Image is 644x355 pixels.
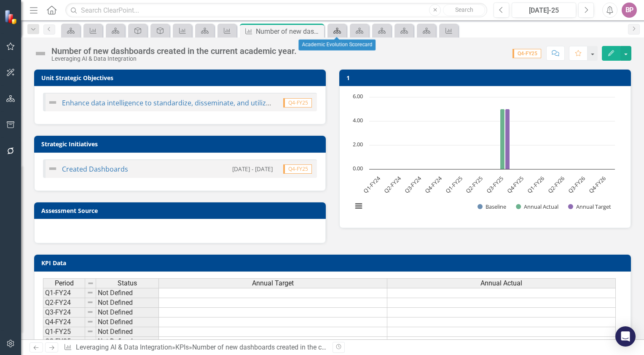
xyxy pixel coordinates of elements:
[41,141,322,147] h3: Strategic Initiatives
[51,56,297,62] div: Leveraging AI & Data Integration
[566,175,586,194] text: Q3-FY26
[76,343,172,351] a: Leveraging AI & Data Integration
[87,299,94,306] img: 8DAGhfEEPCf229AAAAAElFTkSuQmCC
[48,97,58,108] img: Not Defined
[87,328,94,335] img: 8DAGhfEEPCf229AAAAAElFTkSuQmCC
[568,203,611,210] button: Show Annual Target
[55,280,74,287] span: Period
[283,98,312,108] span: Q4-FY25
[87,289,94,296] img: 8DAGhfEEPCf229AAAAAElFTkSuQmCC
[252,280,294,287] span: Annual Target
[423,175,443,195] text: Q4-FY24
[232,165,273,173] small: [DATE] - [DATE]
[118,280,137,287] span: Status
[43,308,85,317] td: Q3-FY24
[43,337,85,347] td: Q2-FY25
[87,338,94,344] img: 8DAGhfEEPCf229AAAAAElFTkSuQmCC
[283,164,312,174] span: Q4-FY25
[96,308,159,317] td: Not Defined
[348,93,619,219] svg: Interactive chart
[256,26,322,37] div: Number of new dashboards created in the current academic year.
[96,298,159,308] td: Not Defined
[513,49,541,58] span: Q4-FY25
[480,280,522,287] span: Annual Actual
[615,326,636,347] div: Open Intercom Messenger
[62,164,128,174] a: Created Dashboards
[353,92,363,100] text: 6.00
[34,47,47,60] img: Not Defined
[505,175,525,194] text: Q4-FY25
[512,3,576,18] button: [DATE]-25
[175,343,189,351] a: KPIs
[43,327,85,337] td: Q1-FY25
[41,207,322,214] h3: Assessment Source
[87,309,94,315] img: 8DAGhfEEPCf229AAAAAElFTkSuQmCC
[515,5,573,16] div: [DATE]-25
[43,298,85,308] td: Q2-FY24
[516,203,558,210] button: Show Annual Actual
[298,40,376,51] div: Academic Evolution Scorecard
[41,260,627,266] h3: KPI Data
[96,337,159,347] td: Not Defined
[478,203,507,210] button: Show Baseline
[403,175,423,195] text: Q3-FY24
[192,343,385,351] div: Number of new dashboards created in the current academic year.
[444,175,464,194] text: Q1-FY25
[353,164,363,172] text: 0.00
[64,343,326,352] div: » »
[65,3,487,18] input: Search ClearPoint...
[87,318,94,325] img: 8DAGhfEEPCf229AAAAAElFTkSuQmCC
[362,175,382,195] text: Q1-FY24
[443,4,485,16] button: Search
[500,109,505,169] path: Q3-FY25, 5. Annual Actual.
[87,280,94,287] img: 8DAGhfEEPCf229AAAAAElFTkSuQmCC
[96,317,159,327] td: Not Defined
[4,9,19,24] img: ClearPoint Strategy
[346,75,627,81] h3: 1
[587,175,607,194] text: Q4-FY26
[505,109,510,169] path: Q3-FY25, 5. Annual Target.
[353,200,365,212] button: View chart menu, Chart
[622,3,637,18] button: BP
[348,93,622,219] div: Chart. Highcharts interactive chart.
[546,175,566,194] text: Q2-FY26
[382,175,402,195] text: Q2-FY24
[96,327,159,337] td: Not Defined
[48,164,58,174] img: Not Defined
[464,175,484,194] text: Q2-FY25
[41,75,322,81] h3: Unit Strategic Objectives
[455,6,473,13] span: Search
[43,288,85,298] td: Q1-FY24
[353,116,363,124] text: 4.00
[526,175,545,194] text: Q1-FY26
[51,46,297,56] div: Number of new dashboards created in the current academic year.
[485,175,504,194] text: Q3-FY25
[96,288,159,298] td: Not Defined
[43,317,85,327] td: Q4-FY24
[353,140,363,148] text: 2.00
